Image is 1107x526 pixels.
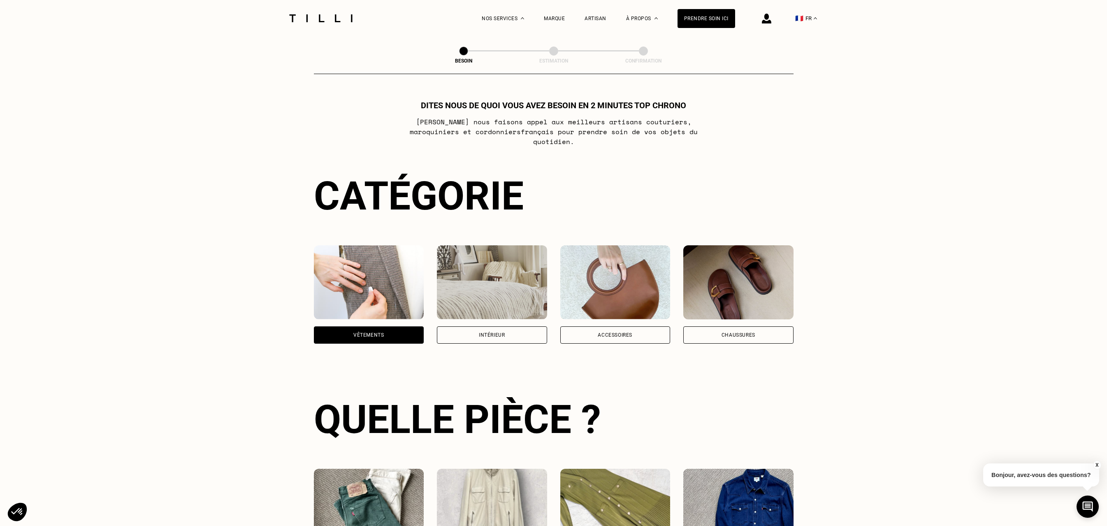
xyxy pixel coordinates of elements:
img: Accessoires [560,245,671,319]
p: Bonjour, avez-vous des questions? [983,463,1099,486]
button: X [1093,461,1101,470]
img: Intérieur [437,245,547,319]
img: Chaussures [683,245,794,319]
div: Accessoires [598,333,632,337]
img: menu déroulant [814,17,817,19]
div: Besoin [422,58,505,64]
a: Marque [544,16,565,21]
a: Prendre soin ici [678,9,735,28]
img: Menu déroulant [521,17,524,19]
a: Artisan [585,16,606,21]
div: Intérieur [479,333,505,337]
img: Vêtements [314,245,424,319]
img: Menu déroulant à propos [654,17,658,19]
div: Confirmation [602,58,685,64]
img: icône connexion [762,14,771,23]
div: Chaussures [722,333,755,337]
div: Quelle pièce ? [314,396,794,442]
div: Estimation [513,58,595,64]
img: Logo du service de couturière Tilli [286,14,355,22]
div: Catégorie [314,173,794,219]
div: Vêtements [353,333,384,337]
span: 🇫🇷 [795,14,803,22]
h1: Dites nous de quoi vous avez besoin en 2 minutes top chrono [421,100,686,110]
p: [PERSON_NAME] nous faisons appel aux meilleurs artisans couturiers , maroquiniers et cordonniers ... [390,117,717,147]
